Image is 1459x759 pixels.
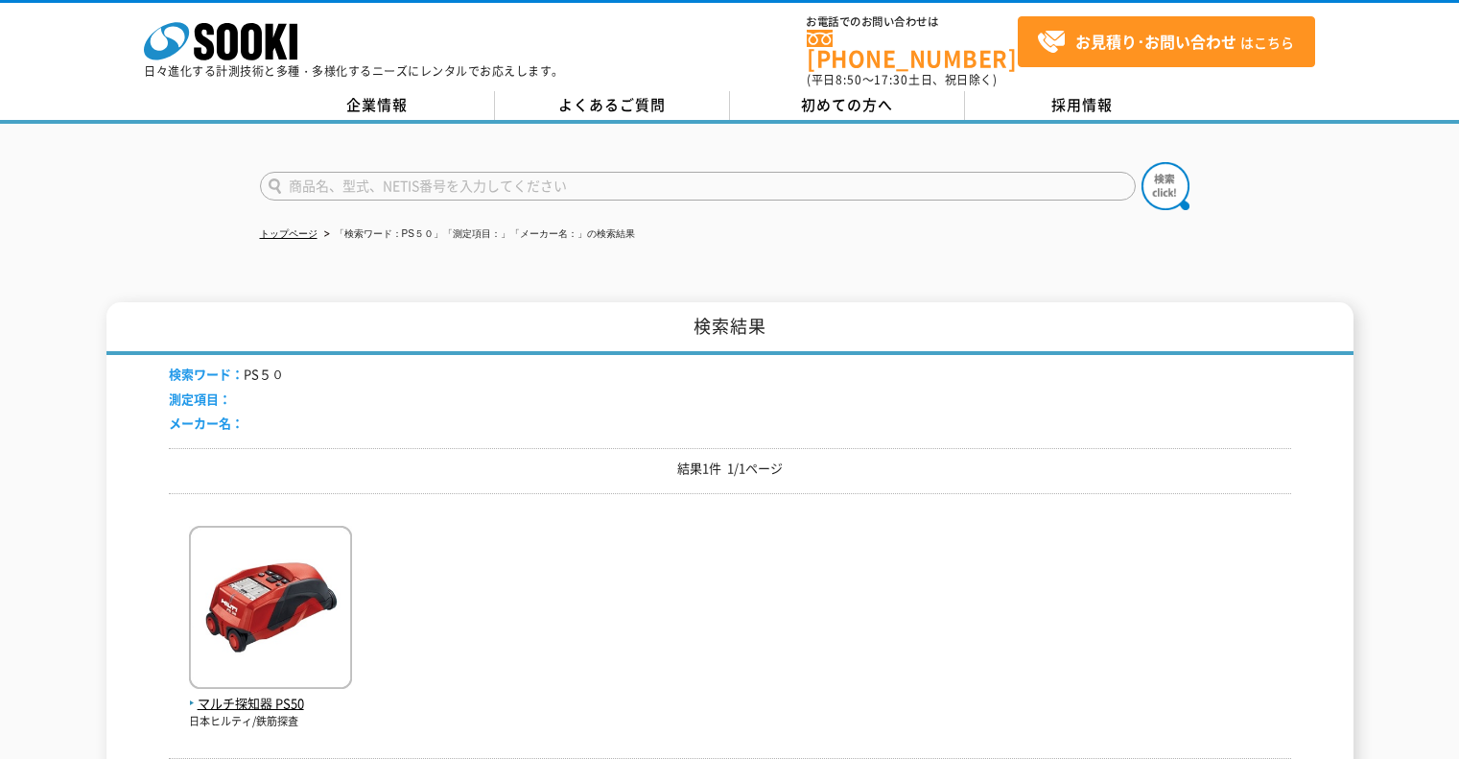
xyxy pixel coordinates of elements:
h1: 検索結果 [106,302,1353,355]
a: [PHONE_NUMBER] [807,30,1018,69]
strong: お見積り･お問い合わせ [1075,30,1236,53]
p: 結果1件 1/1ページ [169,459,1291,479]
p: 日々進化する計測技術と多種・多様化するニーズにレンタルでお応えします。 [144,65,564,77]
span: はこちら [1037,28,1294,57]
img: btn_search.png [1141,162,1189,210]
span: 測定項目： [169,390,231,408]
img: PS50 [189,526,352,694]
span: メーカー名： [169,414,244,432]
span: (平日 ～ 土日、祝日除く) [807,71,997,88]
span: マルチ探知器 PS50 [189,694,352,714]
a: 採用情報 [965,91,1200,120]
span: 17:30 [874,71,908,88]
span: お電話でのお問い合わせは [807,16,1018,28]
span: 8:50 [835,71,862,88]
a: 初めての方へ [730,91,965,120]
a: 企業情報 [260,91,495,120]
li: 「検索ワード：PS５０」「測定項目：」「メーカー名：」の検索結果 [320,225,635,245]
a: トップページ [260,228,318,239]
a: マルチ探知器 PS50 [189,674,352,714]
a: よくあるご質問 [495,91,730,120]
a: お見積り･お問い合わせはこちら [1018,16,1315,67]
span: 検索ワード： [169,365,244,383]
p: 日本ヒルティ/鉄筋探査 [189,714,352,730]
input: 商品名、型式、NETIS番号を入力してください [260,172,1136,201]
li: PS５０ [169,365,284,385]
span: 初めての方へ [801,94,893,115]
